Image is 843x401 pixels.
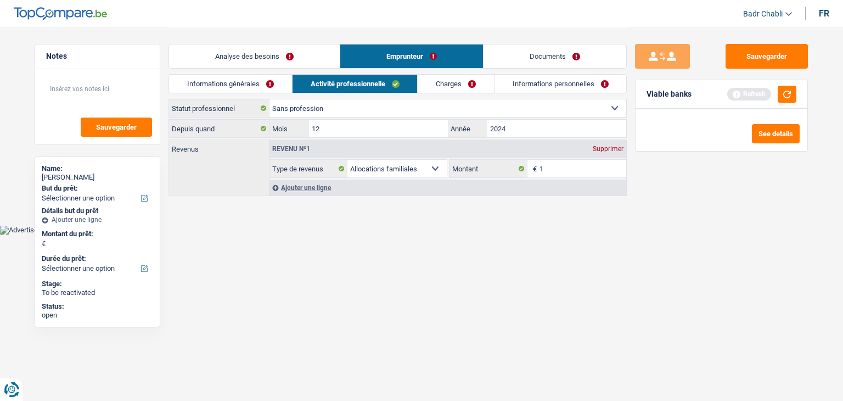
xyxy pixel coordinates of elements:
[169,75,292,93] a: Informations générales
[42,164,153,173] div: Name:
[726,44,808,69] button: Sauvegarder
[42,207,153,215] div: Détails but du prêt
[42,184,151,193] label: But du prêt:
[169,44,340,68] a: Analyse des besoins
[309,120,448,137] input: MM
[269,180,626,196] div: Ajouter une ligne
[819,8,829,19] div: fr
[752,124,800,143] button: See details
[96,124,137,131] span: Sauvegarder
[293,75,418,93] a: Activité professionnelle
[527,160,539,177] span: €
[42,302,153,311] div: Status:
[46,52,149,61] h5: Notes
[494,75,627,93] a: Informations personnelles
[42,288,153,297] div: To be reactivated
[169,99,269,117] label: Statut professionnel
[42,311,153,320] div: open
[269,146,313,152] div: Revenu nº1
[590,146,626,152] div: Supprimer
[340,44,483,68] a: Emprunteur
[42,254,151,263] label: Durée du prêt:
[42,230,151,238] label: Montant du prêt:
[487,120,626,137] input: AAAA
[42,216,153,224] div: Ajouter une ligne
[81,118,152,137] button: Sauvegarder
[269,120,308,137] label: Mois
[42,280,153,288] div: Stage:
[484,44,626,68] a: Documents
[42,173,153,182] div: [PERSON_NAME]
[169,140,269,153] label: Revenus
[269,160,347,177] label: Type de revenus
[647,90,692,99] div: Viable banks
[743,9,783,19] span: Badr Chabli
[449,160,527,177] label: Montant
[734,5,792,23] a: Badr Chabli
[727,88,771,100] div: Refresh
[448,120,487,137] label: Année
[418,75,494,93] a: Charges
[14,7,107,20] img: TopCompare Logo
[42,240,46,248] span: €
[169,120,269,137] label: Depuis quand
